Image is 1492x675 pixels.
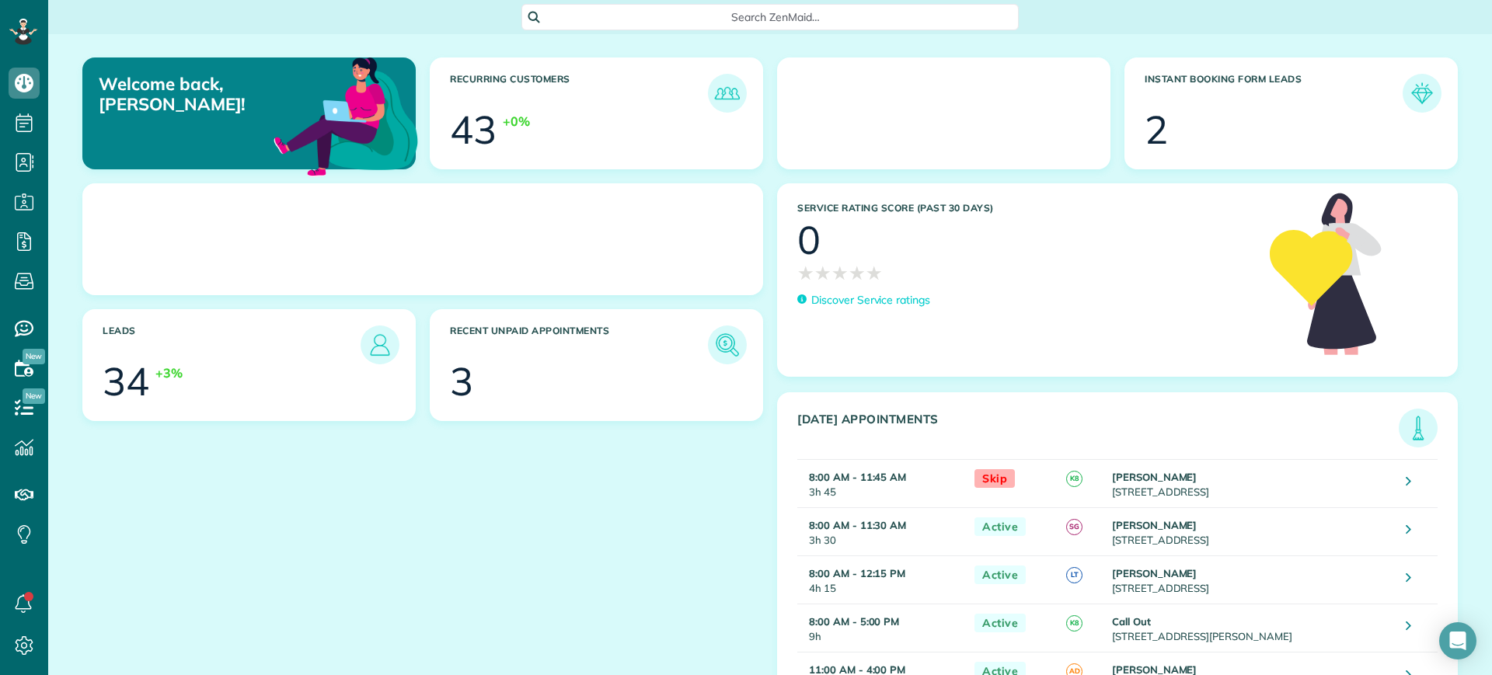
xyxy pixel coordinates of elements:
[1112,615,1151,628] strong: Call Out
[103,325,361,364] h3: Leads
[1066,471,1082,487] span: K8
[1112,519,1197,531] strong: [PERSON_NAME]
[797,292,930,308] a: Discover Service ratings
[1108,555,1394,604] td: [STREET_ADDRESS]
[797,412,1399,447] h3: [DATE] Appointments
[712,78,743,109] img: icon_recurring_customers-cf858462ba22bcd05b5a5880d41d6543d210077de5bb9ebc9590e49fd87d84ed.png
[450,325,708,364] h3: Recent unpaid appointments
[1108,604,1394,652] td: [STREET_ADDRESS][PERSON_NAME]
[1112,471,1197,483] strong: [PERSON_NAME]
[797,604,967,652] td: 9h
[1066,519,1082,535] span: SG
[1145,74,1403,113] h3: Instant Booking Form Leads
[1108,459,1394,507] td: [STREET_ADDRESS]
[809,519,906,531] strong: 8:00 AM - 11:30 AM
[450,110,497,149] div: 43
[811,292,930,308] p: Discover Service ratings
[1112,567,1197,579] strong: [PERSON_NAME]
[1439,622,1476,659] div: Open Intercom Messenger
[364,329,396,360] img: icon_leads-1bed01f49abd5b7fead27621c3d59655bb73ed531f8eeb49469d10e621d6b896.png
[974,614,1026,633] span: Active
[831,259,849,287] span: ★
[809,471,906,483] strong: 8:00 AM - 11:45 AM
[809,615,899,628] strong: 8:00 AM - 5:00 PM
[450,74,708,113] h3: Recurring Customers
[155,364,183,382] div: +3%
[503,113,530,130] div: +0%
[1145,110,1168,149] div: 2
[974,517,1026,537] span: Active
[1403,412,1434,444] img: icon_todays_appointments-901f7ab196bb0bea1936b74009e4eb5ffbc2d2711fa7634e0d609ed5ef32b18b.png
[450,362,473,401] div: 3
[797,459,967,507] td: 3h 45
[23,388,45,404] span: New
[1066,615,1082,632] span: K8
[1108,507,1394,555] td: [STREET_ADDRESS]
[974,469,1015,489] span: Skip
[23,349,45,364] span: New
[814,259,831,287] span: ★
[974,565,1026,585] span: Active
[797,555,967,604] td: 4h 15
[99,74,309,115] p: Welcome back, [PERSON_NAME]!
[809,567,905,579] strong: 8:00 AM - 12:15 PM
[797,221,821,259] div: 0
[849,259,866,287] span: ★
[797,203,1254,214] h3: Service Rating score (past 30 days)
[866,259,883,287] span: ★
[797,259,814,287] span: ★
[712,329,743,360] img: icon_unpaid_appointments-47b8ce3997adf2238b356f14209ab4cced10bd1f174958f3ca8f1d0dd7fffeee.png
[270,40,421,190] img: dashboard_welcome-42a62b7d889689a78055ac9021e634bf52bae3f8056760290aed330b23ab8690.png
[103,362,149,401] div: 34
[1066,567,1082,583] span: LT
[797,507,967,555] td: 3h 30
[1407,78,1438,109] img: icon_form_leads-04211a6a04a5b2264e4ee56bc0799ec3eb69b7e499cbb523a139df1d13a81ae0.png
